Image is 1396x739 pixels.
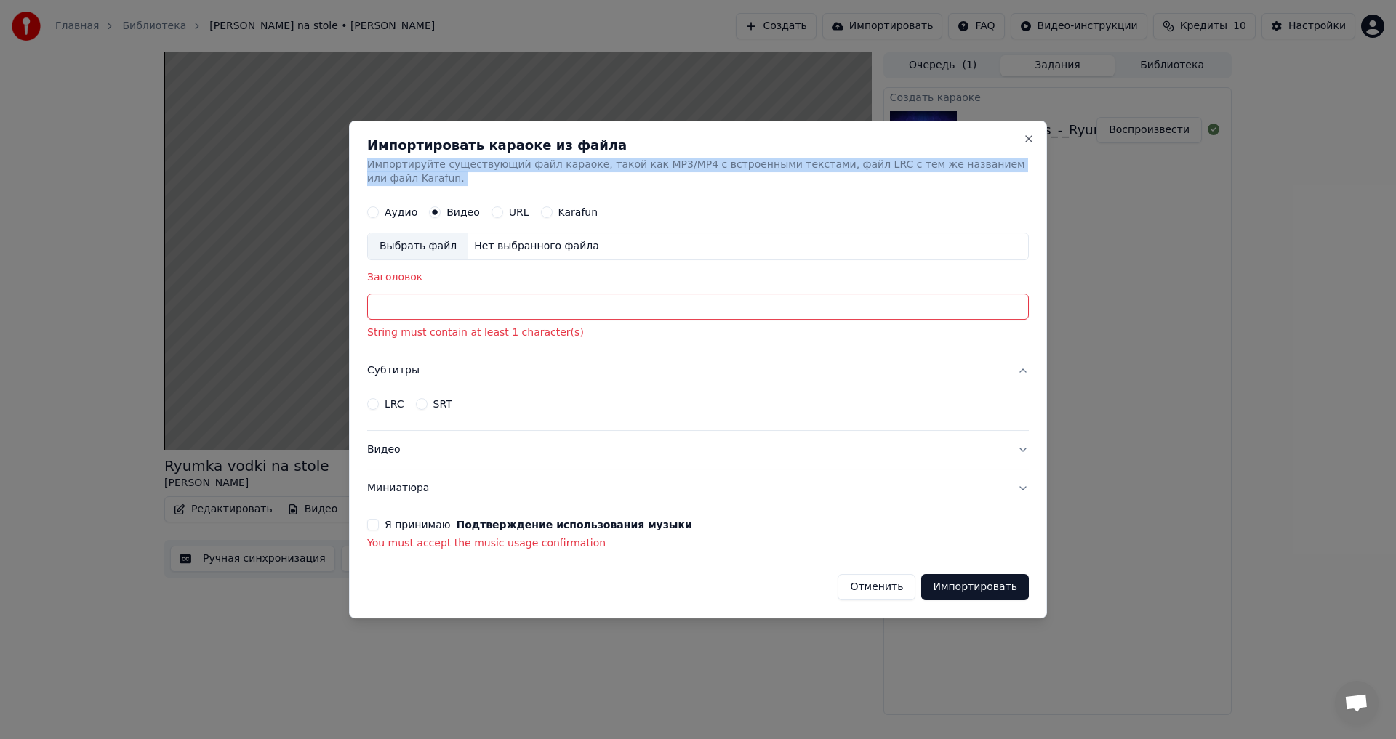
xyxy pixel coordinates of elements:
p: Импортируйте существующий файл караоке, такой как MP3/MP4 с встроенными текстами, файл LRC с тем ... [367,158,1029,187]
button: Миниатюра [367,469,1029,507]
div: Выбрать файл [368,234,468,260]
label: SRT [433,399,452,409]
label: Аудио [385,208,417,218]
label: Karafun [558,208,598,218]
label: Я принимаю [385,520,692,530]
label: Видео [446,208,480,218]
label: Заголовок [367,272,1029,283]
button: Субтитры [367,352,1029,390]
label: URL [509,208,529,218]
p: String must contain at least 1 character(s) [367,326,1029,341]
p: You must accept the music usage confirmation [367,536,1029,551]
div: Нет выбранного файла [468,240,605,254]
div: Субтитры [367,389,1029,430]
button: Отменить [838,574,915,600]
button: Я принимаю [457,520,692,530]
button: Видео [367,431,1029,469]
h2: Импортировать караоке из файла [367,139,1029,152]
label: LRC [385,399,404,409]
button: Импортировать [921,574,1029,600]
